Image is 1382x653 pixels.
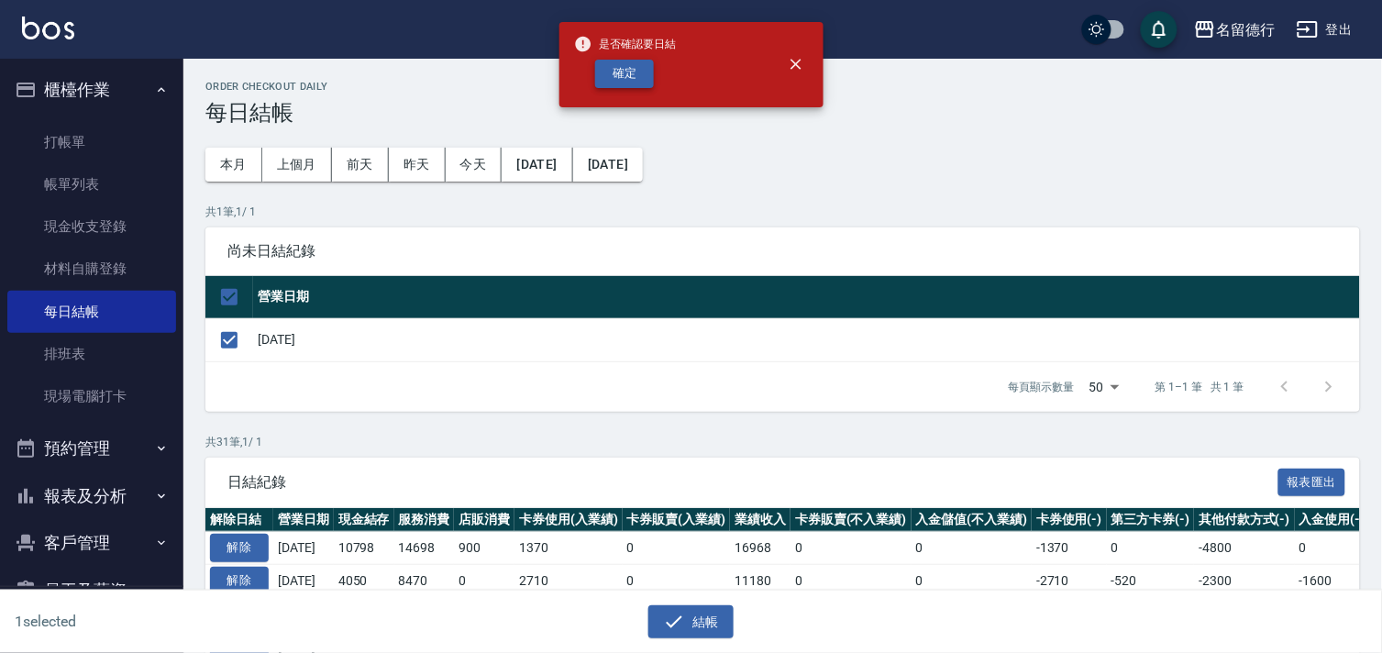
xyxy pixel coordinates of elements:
[7,375,176,417] a: 現場電腦打卡
[514,532,623,565] td: 1370
[1295,508,1370,532] th: 入金使用(-)
[573,148,643,182] button: [DATE]
[7,333,176,375] a: 排班表
[273,565,334,598] td: [DATE]
[210,534,269,562] button: 解除
[730,508,791,532] th: 業績收入
[1009,379,1075,395] p: 每頁顯示數量
[454,565,514,598] td: 0
[1141,11,1177,48] button: save
[7,567,176,614] button: 員工及薪資
[1107,565,1195,598] td: -520
[776,44,816,84] button: close
[1194,532,1295,565] td: -4800
[205,204,1360,220] p: 共 1 筆, 1 / 1
[7,519,176,567] button: 客戶管理
[912,532,1033,565] td: 0
[1289,13,1360,47] button: 登出
[334,508,394,532] th: 現金結存
[454,508,514,532] th: 店販消費
[273,532,334,565] td: [DATE]
[1107,532,1195,565] td: 0
[1032,532,1107,565] td: -1370
[1194,565,1295,598] td: -2300
[1278,469,1346,497] button: 報表匯出
[394,532,455,565] td: 14698
[574,35,677,53] span: 是否確認要日結
[595,60,654,88] button: 確定
[454,532,514,565] td: 900
[205,148,262,182] button: 本月
[1194,508,1295,532] th: 其他付款方式(-)
[648,605,734,639] button: 結帳
[227,473,1278,492] span: 日結紀錄
[623,532,731,565] td: 0
[623,508,731,532] th: 卡券販賣(入業績)
[334,532,394,565] td: 10798
[205,434,1360,450] p: 共 31 筆, 1 / 1
[7,248,176,290] a: 材料自購登錄
[514,565,623,598] td: 2710
[7,425,176,472] button: 預約管理
[1032,508,1107,532] th: 卡券使用(-)
[7,205,176,248] a: 現金收支登錄
[273,508,334,532] th: 營業日期
[912,565,1033,598] td: 0
[205,81,1360,93] h2: Order checkout daily
[7,291,176,333] a: 每日結帳
[1295,532,1370,565] td: 0
[332,148,389,182] button: 前天
[1107,508,1195,532] th: 第三方卡券(-)
[334,565,394,598] td: 4050
[912,508,1033,532] th: 入金儲值(不入業績)
[791,532,912,565] td: 0
[791,508,912,532] th: 卡券販賣(不入業績)
[7,121,176,163] a: 打帳單
[7,472,176,520] button: 報表及分析
[253,318,1360,361] td: [DATE]
[1032,565,1107,598] td: -2710
[253,276,1360,319] th: 營業日期
[389,148,446,182] button: 昨天
[730,532,791,565] td: 16968
[730,565,791,598] td: 11180
[514,508,623,532] th: 卡券使用(入業績)
[1082,362,1126,412] div: 50
[15,610,342,633] h6: 1 selected
[446,148,503,182] button: 今天
[1278,472,1346,490] a: 報表匯出
[623,565,731,598] td: 0
[262,148,332,182] button: 上個月
[791,565,912,598] td: 0
[7,66,176,114] button: 櫃檯作業
[1216,18,1275,41] div: 名留德行
[210,567,269,595] button: 解除
[1187,11,1282,49] button: 名留德行
[502,148,572,182] button: [DATE]
[394,508,455,532] th: 服務消費
[205,100,1360,126] h3: 每日結帳
[205,508,273,532] th: 解除日結
[1295,565,1370,598] td: -1600
[1155,379,1244,395] p: 第 1–1 筆 共 1 筆
[227,242,1338,260] span: 尚未日結紀錄
[394,565,455,598] td: 8470
[7,163,176,205] a: 帳單列表
[22,17,74,39] img: Logo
